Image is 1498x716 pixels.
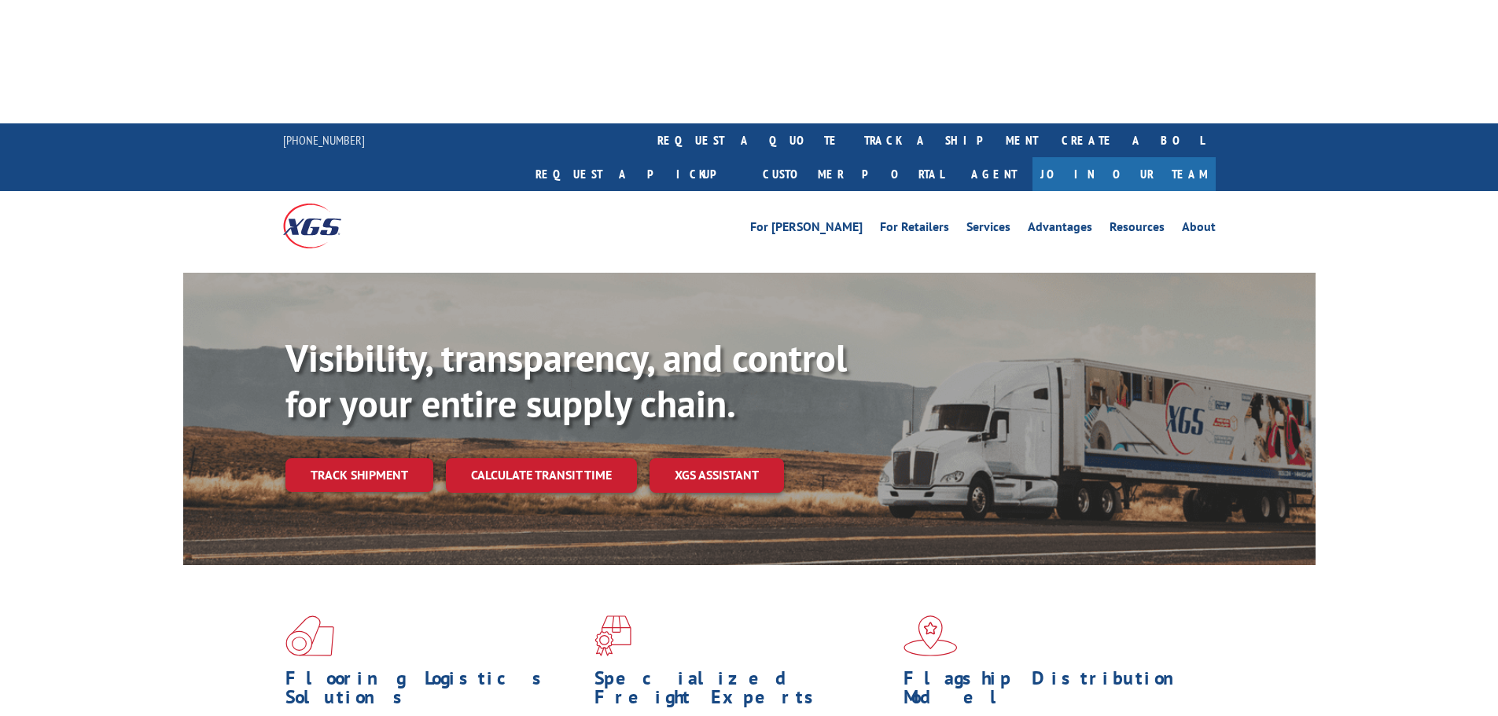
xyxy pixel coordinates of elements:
a: Resources [1110,221,1165,238]
h1: Flooring Logistics Solutions [285,669,583,714]
a: request a quote [646,123,852,157]
a: Services [966,221,1010,238]
img: xgs-icon-flagship-distribution-model-red [904,615,958,656]
h1: Specialized Freight Experts [594,669,892,714]
a: Request a pickup [524,157,751,191]
a: For [PERSON_NAME] [750,221,863,238]
h1: Flagship Distribution Model [904,669,1201,714]
a: Agent [955,157,1032,191]
a: Advantages [1028,221,1092,238]
a: Join Our Team [1032,157,1216,191]
a: Track shipment [285,458,433,491]
a: track a shipment [852,123,1050,157]
img: xgs-icon-total-supply-chain-intelligence-red [285,615,334,656]
img: xgs-icon-focused-on-flooring-red [594,615,631,656]
a: About [1182,221,1216,238]
a: Calculate transit time [446,458,637,492]
a: Customer Portal [751,157,955,191]
a: Create a BOL [1050,123,1216,157]
a: [PHONE_NUMBER] [283,132,365,148]
a: For Retailers [880,221,949,238]
a: XGS ASSISTANT [650,458,784,492]
b: Visibility, transparency, and control for your entire supply chain. [285,333,847,428]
